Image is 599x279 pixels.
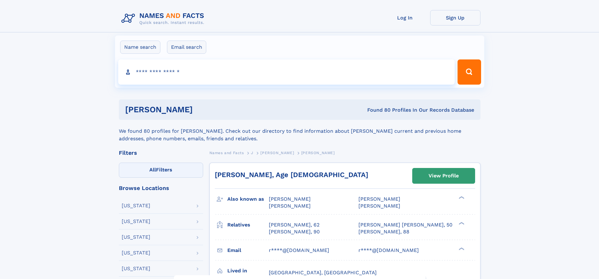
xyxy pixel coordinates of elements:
h3: Also known as [227,194,269,204]
a: [PERSON_NAME], 90 [269,228,320,235]
a: Names and Facts [209,149,244,157]
span: All [149,167,156,173]
a: [PERSON_NAME] [260,149,294,157]
label: Name search [120,41,160,54]
input: search input [118,59,455,85]
h3: Email [227,245,269,256]
div: Found 80 Profiles In Our Records Database [280,107,474,114]
a: Log In [380,10,430,25]
div: ❯ [457,196,465,200]
span: J [251,151,253,155]
div: Filters [119,150,203,156]
span: [PERSON_NAME] [358,203,400,209]
a: Sign Up [430,10,480,25]
span: [PERSON_NAME] [358,196,400,202]
span: [PERSON_NAME] [269,196,311,202]
div: [US_STATE] [122,266,150,271]
h3: Lived in [227,265,269,276]
h1: [PERSON_NAME] [125,106,280,114]
span: [PERSON_NAME] [269,203,311,209]
a: [PERSON_NAME] [PERSON_NAME], 50 [358,221,452,228]
button: Search Button [458,59,481,85]
a: [PERSON_NAME], Age [DEMOGRAPHIC_DATA] [215,171,368,179]
div: ❯ [457,221,465,225]
a: J [251,149,253,157]
div: [US_STATE] [122,203,150,208]
h3: Relatives [227,220,269,230]
div: View Profile [429,169,459,183]
span: [GEOGRAPHIC_DATA], [GEOGRAPHIC_DATA] [269,270,377,276]
div: ❯ [457,247,465,251]
div: [US_STATE] [122,235,150,240]
label: Email search [167,41,206,54]
img: Logo Names and Facts [119,10,209,27]
div: [US_STATE] [122,219,150,224]
div: Browse Locations [119,185,203,191]
div: We found 80 profiles for [PERSON_NAME]. Check out our directory to find information about [PERSON... [119,120,480,142]
div: [US_STATE] [122,250,150,255]
a: View Profile [413,168,475,183]
a: [PERSON_NAME], 88 [358,228,409,235]
span: [PERSON_NAME] [260,151,294,155]
label: Filters [119,163,203,178]
span: [PERSON_NAME] [301,151,335,155]
a: [PERSON_NAME], 62 [269,221,319,228]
